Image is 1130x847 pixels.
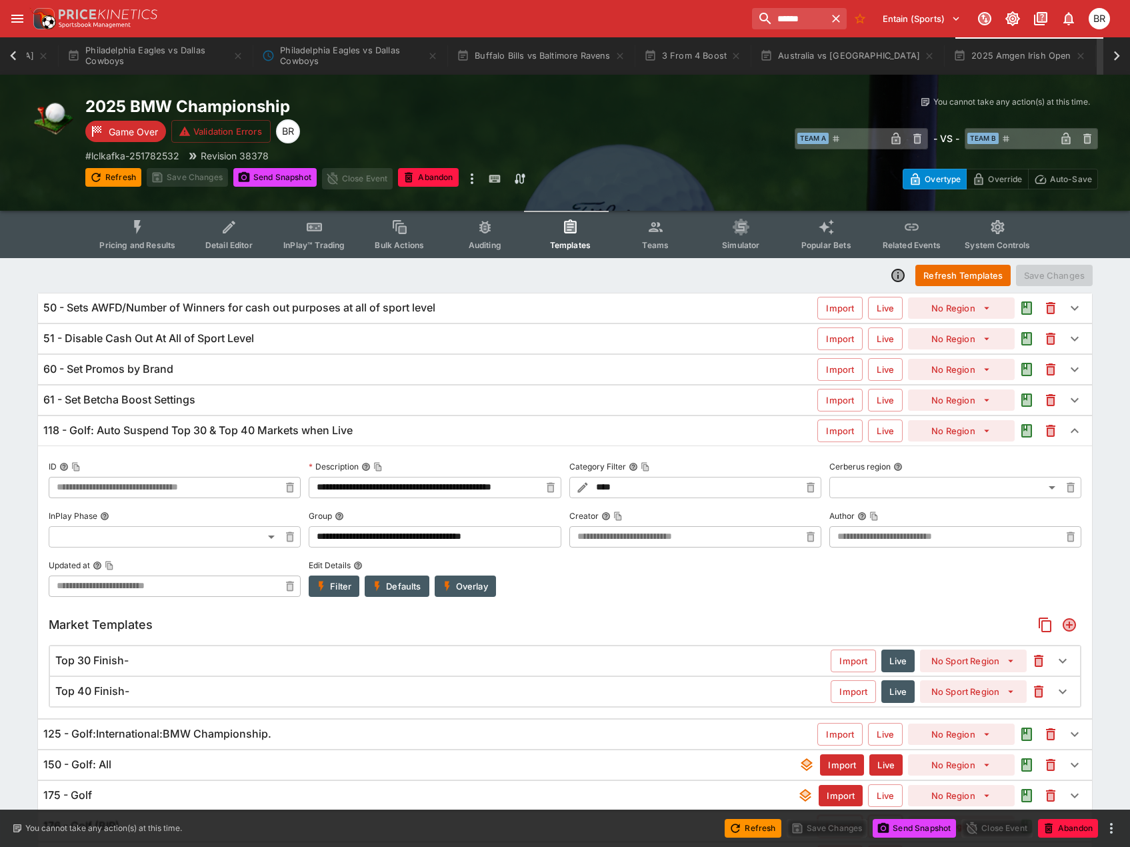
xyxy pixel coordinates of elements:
[636,37,749,75] button: 3 From 4 Boost
[908,359,1015,380] button: No Region
[1028,169,1098,189] button: Auto-Save
[973,7,997,31] button: Connected to PK
[752,8,825,29] input: search
[569,461,626,472] p: Category Filter
[550,240,591,250] span: Templates
[965,240,1030,250] span: System Controls
[868,784,903,807] button: Live
[642,240,669,250] span: Teams
[283,240,345,250] span: InPlay™ Trading
[43,301,435,315] h6: 50 - Sets AWFD/Number of Winners for cash out purposes at all of sport level
[276,119,300,143] div: Ben Raymond
[1085,4,1114,33] button: Ben Raymond
[49,461,57,472] p: ID
[569,510,599,522] p: Creator
[797,788,813,804] svg: This template contains underlays - Event update times may be slower as a result.
[1089,8,1110,29] div: Ben Raymond
[601,512,611,521] button: CreatorCopy To Clipboard
[59,22,131,28] img: Sportsbook Management
[361,462,371,472] button: DescriptionCopy To Clipboard
[49,560,90,571] p: Updated at
[1057,613,1081,637] button: Add
[817,327,863,350] button: Import
[1015,419,1039,443] button: Audit the Template Change History
[373,462,383,472] button: Copy To Clipboard
[59,9,157,19] img: PriceKinetics
[1039,296,1063,320] button: This will delete the selected template. You will still need to Save Template changes to commit th...
[820,754,864,776] button: Import
[449,37,633,75] button: Buffalo Bills vs Baltimore Ravens
[43,423,353,438] h6: 118 - Golf: Auto Suspend Top 30 & Top 40 Markets when Live
[868,389,903,411] button: Live
[831,650,876,672] button: Import
[43,393,195,407] h6: 61 - Set Betcha Boost Settings
[205,240,253,250] span: Detail Editor
[869,754,903,776] button: Live
[398,168,458,187] button: Abandon
[849,8,871,29] button: No Bookmarks
[925,172,961,186] p: Overtype
[629,462,638,472] button: Category FilterCopy To Clipboard
[908,389,1015,411] button: No Region
[1057,7,1081,31] button: Notifications
[464,168,480,189] button: more
[1015,784,1039,808] button: Audit the Template Change History
[1029,7,1053,31] button: Documentation
[469,240,501,250] span: Auditing
[829,461,891,472] p: Cerberus region
[1038,819,1098,838] button: Abandon
[829,510,855,522] p: Author
[933,131,959,145] h6: - VS -
[309,461,359,472] p: Description
[398,170,458,183] span: Mark an event as closed and abandoned.
[1039,784,1063,808] button: This will delete the selected template. You will still need to Save Template changes to commit th...
[1103,820,1119,836] button: more
[85,96,592,117] h2: Copy To Clipboard
[881,650,915,672] button: Live
[817,389,863,411] button: Import
[1039,419,1063,443] button: This will delete the selected template. You will still need to Save Template changes to commit th...
[85,149,179,163] p: Copy To Clipboard
[85,168,141,187] button: Refresh
[353,561,363,570] button: Edit Details
[868,358,903,381] button: Live
[1015,388,1039,412] button: Audit the Template Change History
[908,420,1015,442] button: No Region
[868,327,903,350] button: Live
[903,169,1098,189] div: Start From
[873,819,956,838] button: Send Snapshot
[817,297,863,319] button: Import
[1033,613,1057,637] button: Copy Market Templates
[881,680,915,703] button: Live
[1001,7,1025,31] button: Toggle light/dark mode
[43,331,254,345] h6: 51 - Disable Cash Out At All of Sport Level
[967,133,999,144] span: Team B
[55,654,129,668] h6: Top 30 Finish-
[43,362,173,376] h6: 60 - Set Promos by Brand
[1038,820,1098,834] span: Mark an event as closed and abandoned.
[89,211,1041,258] div: Event type filters
[309,576,359,597] button: Filter
[799,757,815,773] svg: This template contains underlays - Event update times may be slower as a result.
[435,576,496,597] button: Overlay
[55,684,129,698] h6: Top 40 Finish-
[831,680,876,703] button: Import
[915,265,1011,286] button: Refresh Templates
[1015,722,1039,746] button: Audit the Template Change History
[903,169,967,189] button: Overtype
[875,8,969,29] button: Select Tenant
[309,510,332,522] p: Group
[233,168,317,187] button: Send Snapshot
[375,240,424,250] span: Bulk Actions
[988,172,1022,186] p: Override
[883,240,941,250] span: Related Events
[908,297,1015,319] button: No Region
[171,120,271,143] button: Validation Errors
[817,419,863,442] button: Import
[801,240,851,250] span: Popular Bets
[613,512,623,521] button: Copy To Clipboard
[309,560,351,571] p: Edit Details
[641,462,650,472] button: Copy To Clipboard
[43,788,92,802] h6: 175 - Golf
[1050,172,1092,186] p: Auto-Save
